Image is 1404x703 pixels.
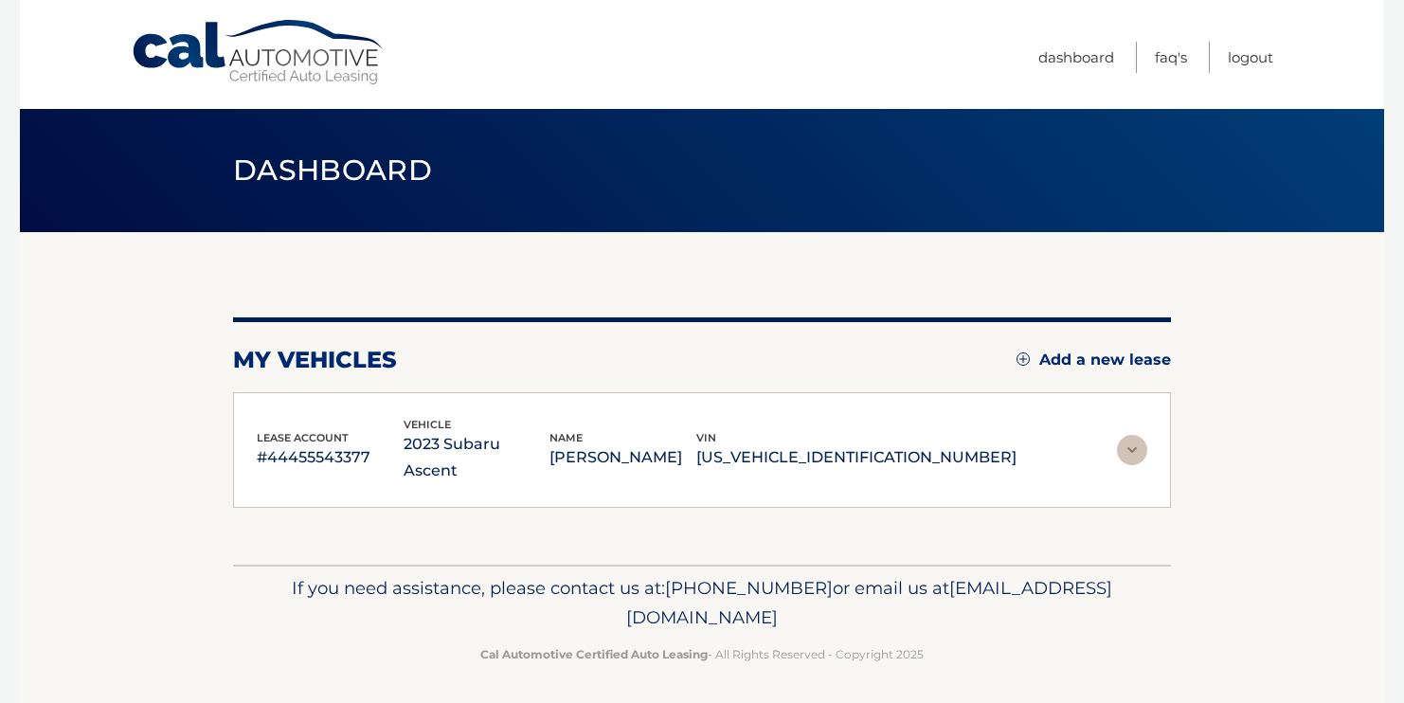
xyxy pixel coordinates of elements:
p: #44455543377 [257,444,404,471]
p: 2023 Subaru Ascent [404,431,550,484]
strong: Cal Automotive Certified Auto Leasing [480,647,708,661]
a: Add a new lease [1017,351,1171,370]
span: vin [696,431,716,444]
span: lease account [257,431,349,444]
p: [US_VEHICLE_IDENTIFICATION_NUMBER] [696,444,1017,471]
p: [PERSON_NAME] [549,444,696,471]
img: accordion-rest.svg [1117,435,1147,465]
a: Logout [1228,42,1273,73]
h2: my vehicles [233,346,397,374]
p: If you need assistance, please contact us at: or email us at [245,573,1159,634]
a: FAQ's [1155,42,1187,73]
img: add.svg [1017,352,1030,366]
span: vehicle [404,418,451,431]
a: Cal Automotive [131,19,387,86]
a: Dashboard [1038,42,1114,73]
span: name [549,431,583,444]
span: Dashboard [233,153,432,188]
p: - All Rights Reserved - Copyright 2025 [245,644,1159,664]
span: [PHONE_NUMBER] [665,577,833,599]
